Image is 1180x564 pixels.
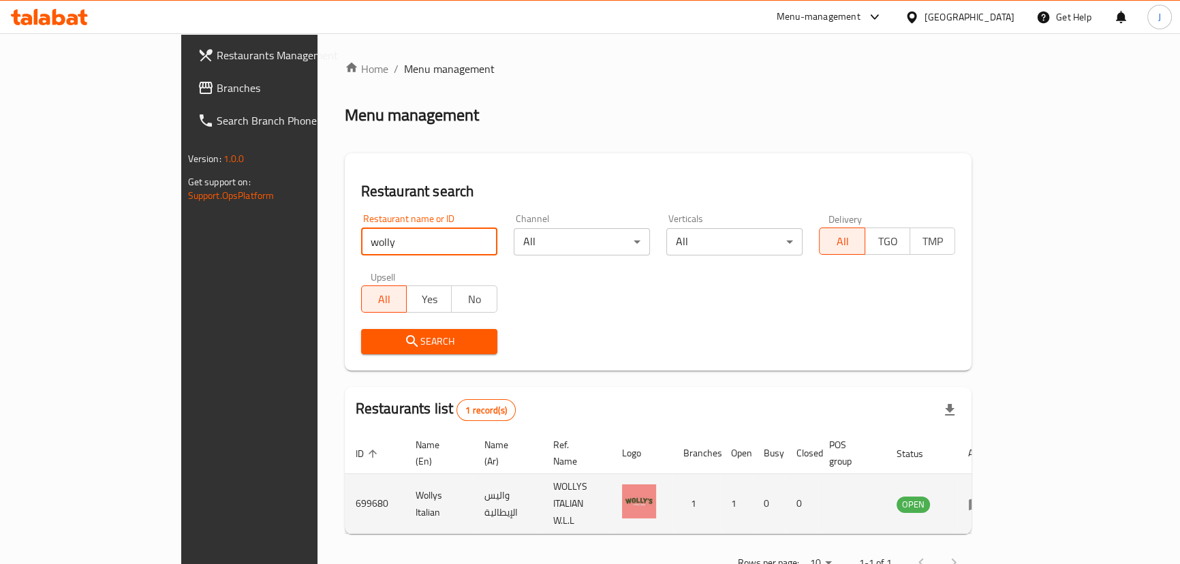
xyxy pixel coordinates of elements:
[361,285,407,313] button: All
[372,333,486,350] span: Search
[542,474,611,534] td: WOLLYS ITALIAN W.L.L
[786,433,818,474] th: Closed
[484,437,526,469] span: Name (Ar)
[611,433,672,474] th: Logo
[187,39,378,72] a: Restaurants Management
[456,399,516,421] div: Total records count
[457,289,491,309] span: No
[514,228,650,255] div: All
[672,474,720,534] td: 1
[404,61,495,77] span: Menu management
[405,474,473,534] td: Wollys Italian
[828,214,863,223] label: Delivery
[666,228,803,255] div: All
[345,61,972,77] nav: breadcrumb
[223,150,245,168] span: 1.0.0
[553,437,595,469] span: Ref. Name
[1158,10,1161,25] span: J
[897,445,941,462] span: Status
[187,72,378,104] a: Branches
[720,433,753,474] th: Open
[345,104,479,126] h2: Menu management
[406,285,452,313] button: Yes
[451,285,497,313] button: No
[786,474,818,534] td: 0
[367,289,401,309] span: All
[361,329,497,354] button: Search
[473,474,542,534] td: واليس الإيطالية
[622,484,656,518] img: Wollys Italian
[777,9,860,25] div: Menu-management
[753,433,786,474] th: Busy
[361,228,497,255] input: Search for restaurant name or ID..
[753,474,786,534] td: 0
[819,228,865,255] button: All
[825,232,859,251] span: All
[356,445,382,462] span: ID
[910,228,955,255] button: TMP
[217,112,367,129] span: Search Branch Phone
[916,232,950,251] span: TMP
[829,437,869,469] span: POS group
[720,474,753,534] td: 1
[188,150,221,168] span: Version:
[933,394,966,426] div: Export file
[897,497,930,513] div: OPEN
[188,187,275,204] a: Support.OpsPlatform
[371,272,396,281] label: Upsell
[672,433,720,474] th: Branches
[345,433,1004,534] table: enhanced table
[187,104,378,137] a: Search Branch Phone
[217,80,367,96] span: Branches
[188,173,251,191] span: Get support on:
[412,289,446,309] span: Yes
[361,181,956,202] h2: Restaurant search
[865,228,910,255] button: TGO
[457,404,515,417] span: 1 record(s)
[925,10,1014,25] div: [GEOGRAPHIC_DATA]
[957,433,1004,474] th: Action
[394,61,399,77] li: /
[217,47,367,63] span: Restaurants Management
[356,398,516,421] h2: Restaurants list
[897,497,930,512] span: OPEN
[871,232,905,251] span: TGO
[416,437,457,469] span: Name (En)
